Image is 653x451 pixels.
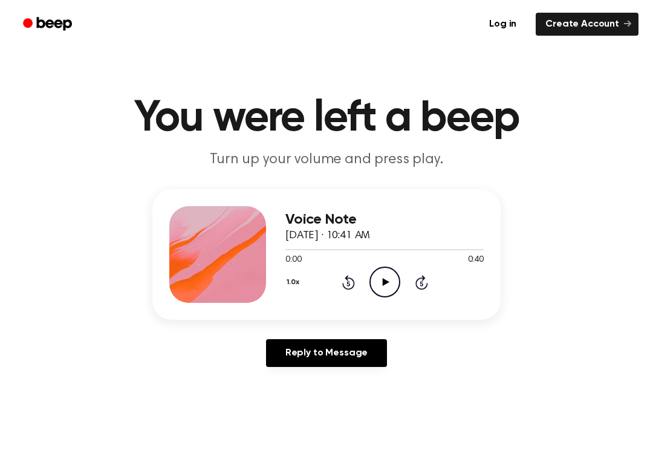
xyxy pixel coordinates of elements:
[94,150,559,170] p: Turn up your volume and press play.
[17,97,636,140] h1: You were left a beep
[477,10,528,38] a: Log in
[285,254,301,267] span: 0:00
[468,254,484,267] span: 0:40
[285,272,304,293] button: 1.0x
[266,339,387,367] a: Reply to Message
[15,13,83,36] a: Beep
[536,13,638,36] a: Create Account
[285,230,370,241] span: [DATE] · 10:41 AM
[285,212,484,228] h3: Voice Note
